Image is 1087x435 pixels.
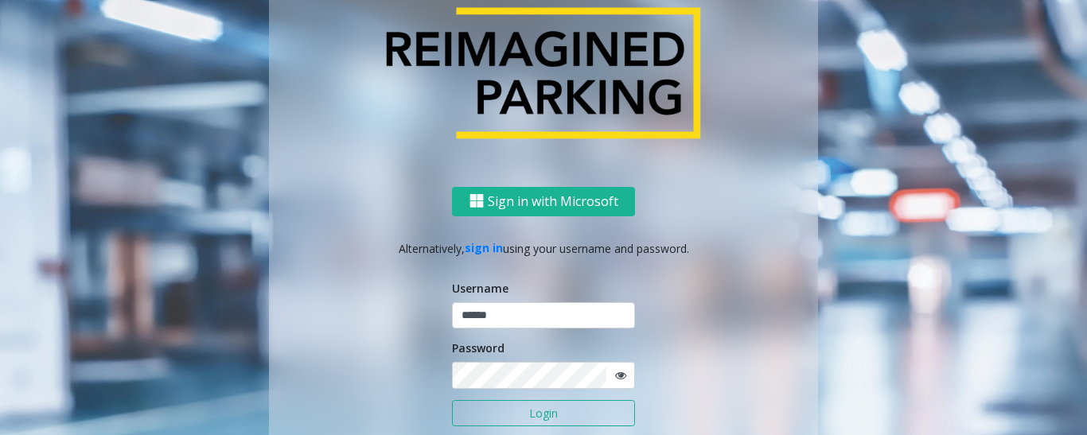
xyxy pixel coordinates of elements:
[285,239,802,256] p: Alternatively, using your username and password.
[452,280,508,297] label: Username
[452,400,635,427] button: Login
[452,340,505,356] label: Password
[452,186,635,216] button: Sign in with Microsoft
[465,240,503,255] a: sign in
